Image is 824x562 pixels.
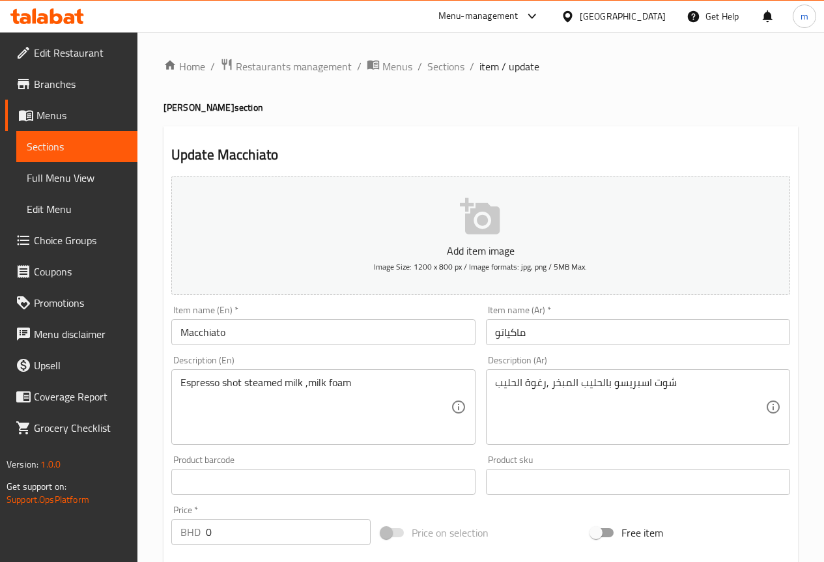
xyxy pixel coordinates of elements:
input: Enter name En [171,319,476,345]
div: [GEOGRAPHIC_DATA] [580,9,666,23]
span: Menus [382,59,412,74]
span: Upsell [34,358,127,373]
span: Edit Restaurant [34,45,127,61]
li: / [470,59,474,74]
a: Promotions [5,287,137,318]
div: Menu-management [438,8,519,24]
a: Sections [16,131,137,162]
span: Full Menu View [27,170,127,186]
p: BHD [180,524,201,540]
span: Get support on: [7,478,66,495]
span: Promotions [34,295,127,311]
span: Edit Menu [27,201,127,217]
a: Restaurants management [220,58,352,75]
a: Edit Restaurant [5,37,137,68]
li: / [210,59,215,74]
h4: [PERSON_NAME] section [163,101,798,114]
span: Menus [36,107,127,123]
span: Coverage Report [34,389,127,404]
span: item / update [479,59,539,74]
a: Home [163,59,205,74]
a: Upsell [5,350,137,381]
a: Coverage Report [5,381,137,412]
a: Grocery Checklist [5,412,137,443]
input: Please enter product sku [486,469,790,495]
span: Branches [34,76,127,92]
li: / [357,59,362,74]
a: Menu disclaimer [5,318,137,350]
h2: Update Macchiato [171,145,790,165]
a: Menus [5,100,137,131]
span: m [801,9,808,23]
span: Image Size: 1200 x 800 px / Image formats: jpg, png / 5MB Max. [374,259,587,274]
span: Sections [27,139,127,154]
span: Menu disclaimer [34,326,127,342]
input: Please enter price [206,519,371,545]
li: / [418,59,422,74]
span: Grocery Checklist [34,420,127,436]
span: Restaurants management [236,59,352,74]
textarea: شوت اسبريسو بالحليب المبخر ,رغوة الحليب [495,376,765,438]
span: Coupons [34,264,127,279]
a: Menus [367,58,412,75]
input: Please enter product barcode [171,469,476,495]
textarea: Espresso shot steamed milk ,milk foam [180,376,451,438]
nav: breadcrumb [163,58,798,75]
input: Enter name Ar [486,319,790,345]
span: Free item [621,525,663,541]
a: Edit Menu [16,193,137,225]
span: 1.0.0 [40,456,61,473]
a: Full Menu View [16,162,137,193]
a: Choice Groups [5,225,137,256]
span: Choice Groups [34,232,127,248]
p: Add item image [192,243,770,259]
span: Version: [7,456,38,473]
button: Add item imageImage Size: 1200 x 800 px / Image formats: jpg, png / 5MB Max. [171,176,790,295]
span: Price on selection [412,525,489,541]
a: Coupons [5,256,137,287]
a: Branches [5,68,137,100]
a: Support.OpsPlatform [7,491,89,508]
a: Sections [427,59,464,74]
